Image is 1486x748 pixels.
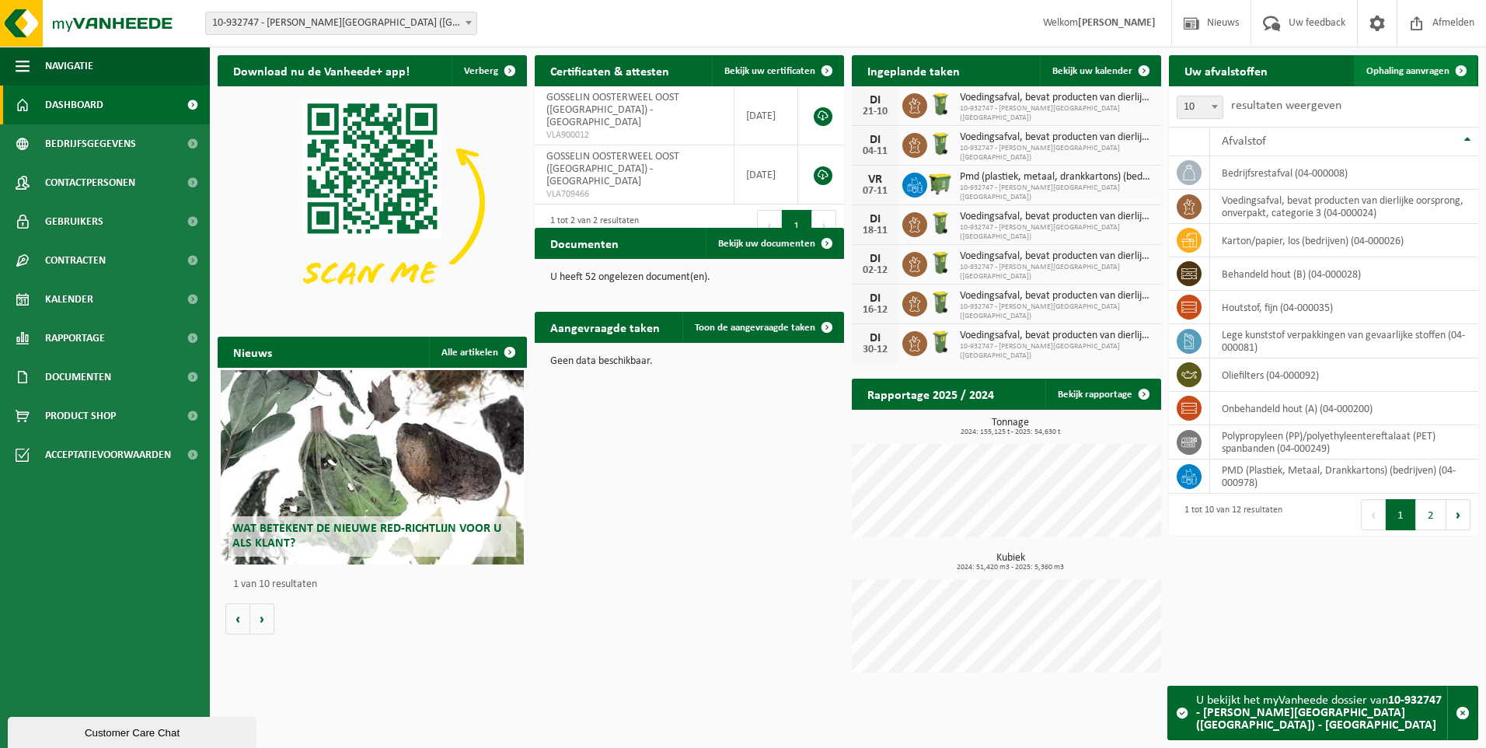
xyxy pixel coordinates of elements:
[860,225,891,236] div: 18-11
[734,86,798,145] td: [DATE]
[860,418,1161,436] h3: Tonnage
[45,397,116,435] span: Product Shop
[1169,55,1283,86] h2: Uw afvalstoffen
[927,91,954,117] img: WB-0140-HPE-GN-50
[1210,257,1478,291] td: behandeld hout (B) (04-000028)
[960,342,1153,361] span: 10-932747 - [PERSON_NAME][GEOGRAPHIC_DATA] ([GEOGRAPHIC_DATA])
[960,211,1153,223] span: Voedingsafval, bevat producten van dierlijke oorsprong, onverpakt, categorie 3
[250,603,274,634] button: Volgende
[1177,498,1282,532] div: 1 tot 10 van 12 resultaten
[927,210,954,236] img: WB-0140-HPE-GN-50
[221,370,524,564] a: Wat betekent de nieuwe RED-richtlijn voor u als klant?
[960,223,1153,242] span: 10-932747 - [PERSON_NAME][GEOGRAPHIC_DATA] ([GEOGRAPHIC_DATA])
[812,210,836,241] button: Next
[45,241,106,280] span: Contracten
[45,358,111,397] span: Documenten
[1210,392,1478,425] td: onbehandeld hout (A) (04-000200)
[546,151,679,187] span: GOSSELIN OOSTERWEEL OOST ([GEOGRAPHIC_DATA]) - [GEOGRAPHIC_DATA]
[1210,291,1478,324] td: houtstof, fijn (04-000035)
[429,337,525,368] a: Alle artikelen
[452,55,525,86] button: Verberg
[960,171,1153,184] span: Pmd (plastiek, metaal, drankkartons) (bedrijven)
[860,344,891,355] div: 30-12
[45,163,135,202] span: Contactpersonen
[550,272,828,283] p: U heeft 52 ongelezen document(en).
[757,210,782,241] button: Previous
[205,12,477,35] span: 10-932747 - GOSSELIN OOSTERWEEL OOST (PASEC PORT) - ANTWERPEN
[860,265,891,276] div: 02-12
[960,131,1153,144] span: Voedingsafval, bevat producten van dierlijke oorsprong, onverpakt, categorie 3
[1210,358,1478,392] td: oliefilters (04-000092)
[1210,190,1478,224] td: voedingsafval, bevat producten van dierlijke oorsprong, onverpakt, categorie 3 (04-000024)
[218,55,425,86] h2: Download nu de Vanheede+ app!
[860,305,891,316] div: 16-12
[960,290,1153,302] span: Voedingsafval, bevat producten van dierlijke oorsprong, onverpakt, categorie 3
[535,312,675,342] h2: Aangevraagde taken
[712,55,842,86] a: Bekijk uw certificaten
[1078,17,1156,29] strong: [PERSON_NAME]
[860,134,891,146] div: DI
[960,263,1153,281] span: 10-932747 - [PERSON_NAME][GEOGRAPHIC_DATA] ([GEOGRAPHIC_DATA])
[206,12,476,34] span: 10-932747 - GOSSELIN OOSTERWEEL OOST (PASEC PORT) - ANTWERPEN
[860,332,891,344] div: DI
[860,292,891,305] div: DI
[860,564,1161,571] span: 2024: 51,420 m3 - 2025: 5,360 m3
[546,92,679,128] span: GOSSELIN OOSTERWEEL OOST ([GEOGRAPHIC_DATA]) - [GEOGRAPHIC_DATA]
[695,323,815,333] span: Toon de aangevraagde taken
[734,145,798,204] td: [DATE]
[960,184,1153,202] span: 10-932747 - [PERSON_NAME][GEOGRAPHIC_DATA] ([GEOGRAPHIC_DATA])
[8,714,260,748] iframe: chat widget
[960,302,1153,321] span: 10-932747 - [PERSON_NAME][GEOGRAPHIC_DATA] ([GEOGRAPHIC_DATA])
[718,239,815,249] span: Bekijk uw documenten
[218,337,288,367] h2: Nieuws
[45,202,103,241] span: Gebruikers
[1052,66,1132,76] span: Bekijk uw kalender
[860,94,891,107] div: DI
[1210,460,1478,494] td: PMD (Plastiek, Metaal, Drankkartons) (bedrijven) (04-000978)
[960,330,1153,342] span: Voedingsafval, bevat producten van dierlijke oorsprong, onverpakt, categorie 3
[1222,135,1266,148] span: Afvalstof
[464,66,498,76] span: Verberg
[860,146,891,157] div: 04-11
[232,523,501,550] span: Wat betekent de nieuwe RED-richtlijn voor u als klant?
[960,92,1153,104] span: Voedingsafval, bevat producten van dierlijke oorsprong, onverpakt, categorie 3
[927,170,954,197] img: WB-1100-HPE-GN-50
[233,579,519,590] p: 1 van 10 resultaten
[960,144,1153,163] span: 10-932747 - [PERSON_NAME][GEOGRAPHIC_DATA] ([GEOGRAPHIC_DATA])
[860,428,1161,436] span: 2024: 155,125 t - 2025: 54,630 t
[860,186,891,197] div: 07-11
[927,250,954,276] img: WB-0140-HPE-GN-50
[724,66,815,76] span: Bekijk uw certificaten
[535,55,685,86] h2: Certificaten & attesten
[1231,100,1341,112] label: resultaten weergeven
[852,379,1010,409] h2: Rapportage 2025 / 2024
[682,312,842,343] a: Toon de aangevraagde taken
[546,129,722,142] span: VLA900012
[1210,156,1478,190] td: bedrijfsrestafval (04-000008)
[1446,499,1470,530] button: Next
[1416,499,1446,530] button: 2
[1040,55,1160,86] a: Bekijk uw kalender
[960,250,1153,263] span: Voedingsafval, bevat producten van dierlijke oorsprong, onverpakt, categorie 3
[1196,687,1447,739] div: U bekijkt het myVanheede dossier van
[218,86,527,319] img: Download de VHEPlus App
[960,104,1153,123] span: 10-932747 - [PERSON_NAME][GEOGRAPHIC_DATA] ([GEOGRAPHIC_DATA])
[860,107,891,117] div: 21-10
[542,208,639,243] div: 1 tot 2 van 2 resultaten
[1210,324,1478,358] td: lege kunststof verpakkingen van gevaarlijke stoffen (04-000081)
[1210,425,1478,460] td: polypropyleen (PP)/polyethyleentereftalaat (PET) spanbanden (04-000249)
[860,553,1161,571] h3: Kubiek
[852,55,975,86] h2: Ingeplande taken
[1366,66,1449,76] span: Ophaling aanvragen
[860,213,891,225] div: DI
[546,188,722,201] span: VLA709466
[1177,96,1223,119] span: 10
[225,603,250,634] button: Vorige
[45,280,93,319] span: Kalender
[1361,499,1386,530] button: Previous
[535,228,634,258] h2: Documenten
[550,356,828,367] p: Geen data beschikbaar.
[782,210,812,241] button: 1
[45,47,93,86] span: Navigatie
